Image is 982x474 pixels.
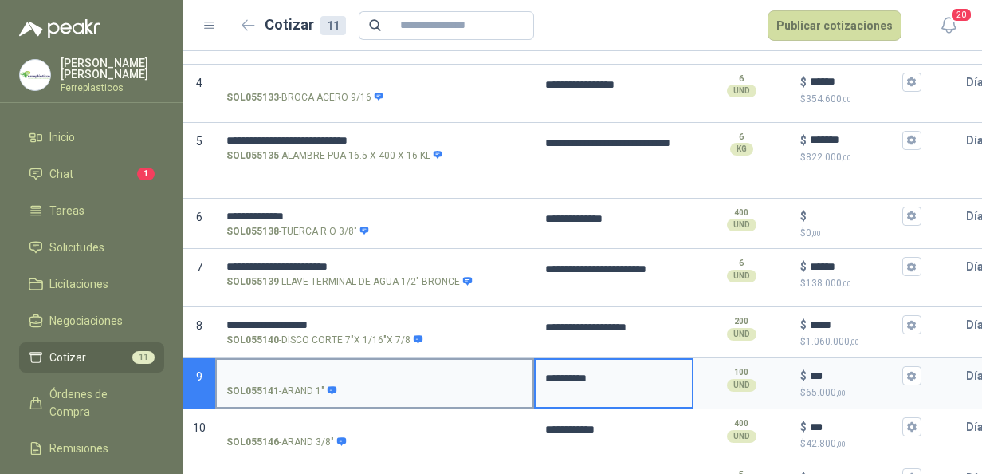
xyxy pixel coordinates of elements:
[934,11,963,40] button: 20
[727,85,756,97] div: UND
[810,370,899,382] input: $$65.000,00
[226,90,279,105] strong: SOL055133
[265,14,346,36] h2: Cotizar
[810,421,899,433] input: $$42.800,00
[902,131,921,150] button: $$822.000,00
[19,433,164,464] a: Remisiones
[226,333,423,348] p: - DISCO CORTE 7"X 1/16"X 7/8
[727,328,756,341] div: UND
[226,275,279,290] strong: SOL055139
[810,210,899,222] input: $$0,00
[734,207,748,219] p: 400
[734,417,748,430] p: 400
[806,336,859,347] span: 1.060.000
[800,258,807,275] p: $
[800,73,807,91] p: $
[320,16,346,35] div: 11
[734,315,748,328] p: 200
[768,10,901,41] button: Publicar cotizaciones
[902,417,921,436] button: $$42.800,00
[800,276,921,291] p: $
[196,319,202,332] span: 8
[810,319,899,331] input: $$1.060.000,00
[226,333,279,348] strong: SOL055140
[800,334,921,350] p: $
[196,211,202,223] span: 6
[727,379,756,392] div: UND
[132,351,155,364] span: 11
[806,227,821,239] span: 0
[226,224,279,239] strong: SOL055138
[196,77,202,89] span: 4
[800,367,807,385] p: $
[836,440,846,448] span: ,00
[226,384,337,399] p: - ARAND 1"
[49,385,149,421] span: Órdenes de Compra
[226,421,523,433] input: SOL055146-ARAND 3/8"
[730,143,753,156] div: KG
[902,366,921,385] button: $$65.000,00
[842,95,851,104] span: ,00
[739,131,744,144] p: 6
[800,207,807,225] p: $
[193,421,206,434] span: 10
[226,384,279,399] strong: SOL055141
[196,261,202,274] span: 7
[806,93,851,105] span: 354.600
[806,438,846,449] span: 42.800
[226,148,443,164] p: - ALAMBRE PUA 16.5 X 400 X 16 KL
[902,207,921,226] button: $$0,00
[49,275,108,293] span: Licitaciones
[49,349,86,366] span: Cotizar
[19,342,164,373] a: Cotizar11
[226,261,523,273] input: SOL055139-LLAVE TERMINAL DE AGUA 1/2" BRONCE
[137,168,155,180] span: 1
[811,229,821,238] span: ,00
[226,275,473,290] p: - LLAVE TERMINAL DE AGUA 1/2" BRONCE
[226,370,523,382] input: SOL055141-ARAND 1"
[226,90,384,105] p: - BROCA ACERO 9/16
[800,385,921,401] p: $
[800,92,921,107] p: $
[842,153,851,162] span: ,00
[800,150,921,165] p: $
[810,76,899,88] input: $$354.600,00
[800,316,807,334] p: $
[49,202,84,219] span: Tareas
[226,77,523,89] input: SOL055133-BROCA ACERO 9/16
[49,440,108,457] span: Remisiones
[19,232,164,263] a: Solicitudes
[226,135,523,147] input: SOL055135-ALAMBRE PUA 16.5 X 400 X 16 KL
[800,132,807,149] p: $
[806,387,846,398] span: 65.000
[226,319,523,331] input: SOL055140-DISCO CORTE 7"X 1/16"X 7/8
[19,269,164,299] a: Licitaciones
[19,19,100,38] img: Logo peakr
[226,211,523,223] input: SOL055138-TUERCA R.O 3/8"
[739,257,744,270] p: 6
[61,83,164,93] p: Ferreplasticos
[734,366,748,379] p: 100
[196,370,202,383] span: 9
[810,134,899,146] input: $$822.000,00
[902,257,921,276] button: $$138.000,00
[800,226,921,241] p: $
[20,60,50,90] img: Company Logo
[19,379,164,427] a: Órdenes de Compra
[810,261,899,273] input: $$138.000,00
[836,389,846,397] span: ,00
[842,279,851,288] span: ,00
[806,278,851,289] span: 138.000
[61,57,164,80] p: [PERSON_NAME] [PERSON_NAME]
[739,73,744,85] p: 6
[19,159,164,189] a: Chat1
[49,239,104,256] span: Solicitudes
[19,196,164,226] a: Tareas
[850,338,859,346] span: ,00
[226,435,279,450] strong: SOL055146
[727,219,756,231] div: UND
[226,435,347,450] p: - ARAND 3/8"
[806,152,851,163] span: 822.000
[727,270,756,282] div: UND
[49,165,73,183] span: Chat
